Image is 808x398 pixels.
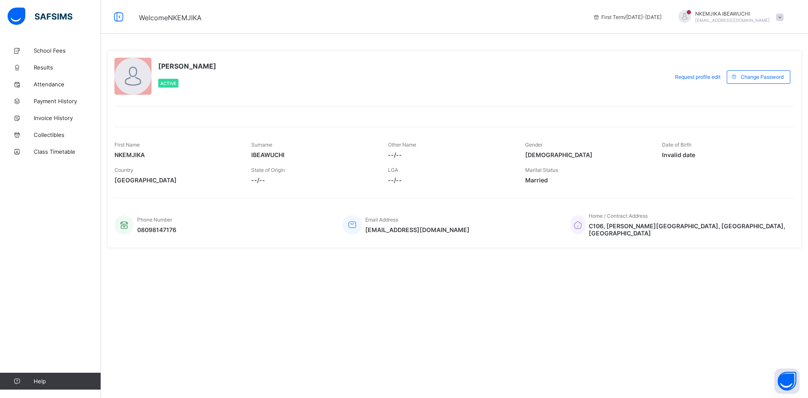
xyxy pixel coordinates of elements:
span: School Fees [34,47,101,54]
span: --/-- [388,151,512,158]
img: safsims [8,8,72,25]
span: Phone Number [137,216,172,223]
span: State of Origin [251,167,285,173]
span: [GEOGRAPHIC_DATA] [114,176,239,184]
span: Gender [525,142,542,148]
span: Surname [251,142,272,148]
span: Date of Birth [662,142,691,148]
span: session/term information [593,14,662,20]
span: Active [160,81,176,86]
span: Class Timetable [34,148,101,155]
span: IBEAWUCHI [251,151,375,158]
span: [EMAIL_ADDRESS][DOMAIN_NAME] [695,18,770,23]
span: Country [114,167,133,173]
span: First Name [114,142,140,148]
span: Results [34,64,101,71]
span: Other Name [388,142,416,148]
span: [DEMOGRAPHIC_DATA] [525,151,649,158]
span: C106, [PERSON_NAME][GEOGRAPHIC_DATA], [GEOGRAPHIC_DATA], [GEOGRAPHIC_DATA] [589,222,786,237]
span: Invalid date [662,151,786,158]
span: Married [525,176,649,184]
span: 08098147176 [137,226,176,233]
span: Help [34,378,101,385]
span: Welcome NKEMJIKA [139,13,202,22]
span: Change Password [741,74,784,80]
span: Email Address [365,216,398,223]
span: Collectibles [34,131,101,138]
span: Invoice History [34,115,101,121]
span: Marital Status [525,167,558,173]
span: Payment History [34,98,101,104]
span: --/-- [388,176,512,184]
span: Request profile edit [675,74,720,80]
span: Home / Contract Address [589,213,648,219]
span: --/-- [251,176,375,184]
span: NKEMJIKA IBEAWUCHI [695,11,770,17]
span: NKEMJIKA [114,151,239,158]
div: NKEMJIKAIBEAWUCHI [670,10,788,24]
button: Open asap [774,369,800,394]
span: LGA [388,167,398,173]
span: Attendance [34,81,101,88]
span: [EMAIL_ADDRESS][DOMAIN_NAME] [365,226,470,233]
span: [PERSON_NAME] [158,62,216,70]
